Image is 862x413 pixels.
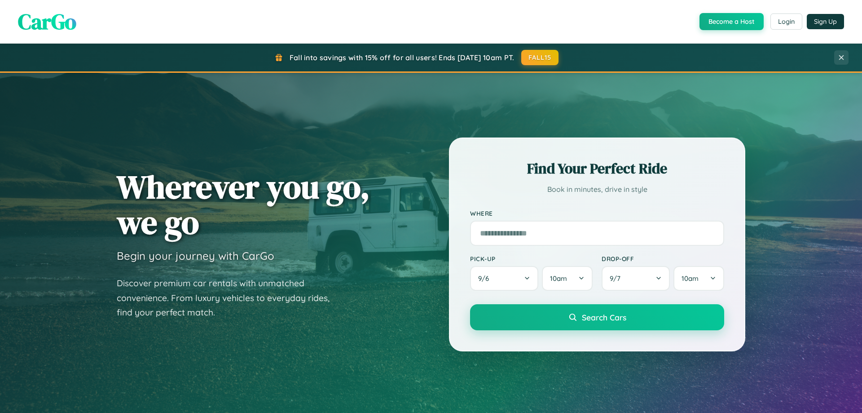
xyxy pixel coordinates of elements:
[470,159,724,178] h2: Find Your Perfect Ride
[18,7,76,36] span: CarGo
[290,53,515,62] span: Fall into savings with 15% off for all users! Ends [DATE] 10am PT.
[699,13,764,30] button: Become a Host
[470,266,538,291] button: 9/6
[582,312,626,322] span: Search Cars
[602,255,724,262] label: Drop-off
[470,209,724,217] label: Where
[470,183,724,196] p: Book in minutes, drive in style
[673,266,724,291] button: 10am
[602,266,670,291] button: 9/7
[542,266,593,291] button: 10am
[610,274,625,283] span: 9 / 7
[478,274,493,283] span: 9 / 6
[470,255,593,262] label: Pick-up
[682,274,699,283] span: 10am
[117,276,341,320] p: Discover premium car rentals with unmatched convenience. From luxury vehicles to everyday rides, ...
[117,169,370,240] h1: Wherever you go, we go
[807,14,844,29] button: Sign Up
[550,274,567,283] span: 10am
[770,13,802,30] button: Login
[117,249,274,262] h3: Begin your journey with CarGo
[521,50,559,65] button: FALL15
[470,304,724,330] button: Search Cars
